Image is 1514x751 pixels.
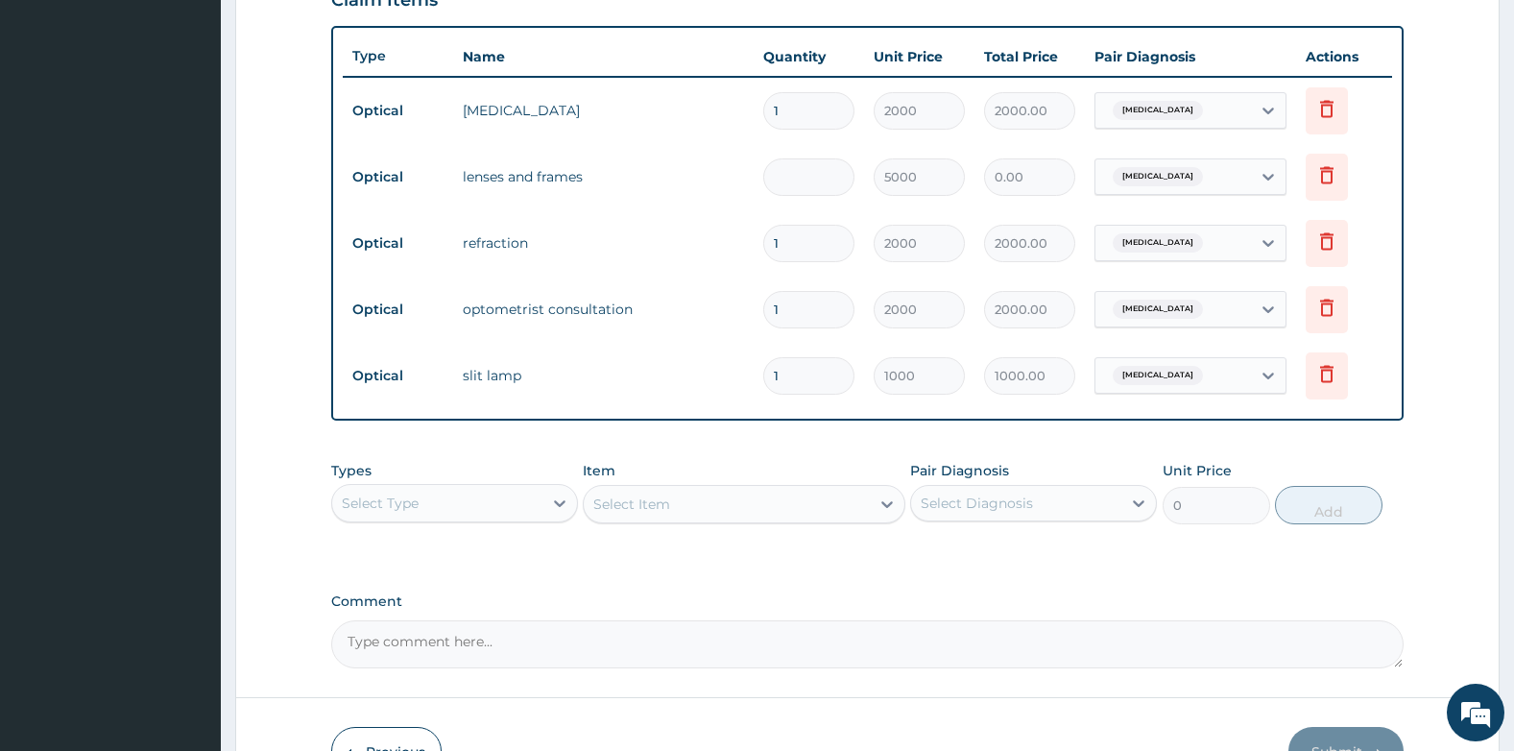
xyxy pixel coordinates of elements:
td: optometrist consultation [453,290,755,328]
th: Pair Diagnosis [1085,37,1296,76]
div: Select Diagnosis [921,494,1033,513]
div: Select Type [342,494,419,513]
button: Add [1275,486,1382,524]
label: Pair Diagnosis [910,461,1009,480]
div: Chat with us now [100,108,323,133]
td: Optical [343,93,453,129]
th: Actions [1296,37,1392,76]
th: Quantity [754,37,864,76]
td: Optical [343,226,453,261]
textarea: Type your message and hit 'Enter' [10,524,366,592]
label: Types [331,463,372,479]
img: d_794563401_company_1708531726252_794563401 [36,96,78,144]
label: Comment [331,594,1405,610]
label: Unit Price [1163,461,1232,480]
td: [MEDICAL_DATA] [453,91,755,130]
span: [MEDICAL_DATA] [1113,167,1203,186]
th: Unit Price [864,37,974,76]
th: Type [343,38,453,74]
td: Optical [343,358,453,394]
td: refraction [453,224,755,262]
th: Total Price [974,37,1085,76]
td: slit lamp [453,356,755,395]
span: [MEDICAL_DATA] [1113,300,1203,319]
td: lenses and frames [453,157,755,196]
label: Item [583,461,615,480]
th: Name [453,37,755,76]
div: Minimize live chat window [315,10,361,56]
td: Optical [343,159,453,195]
span: We're online! [111,242,265,436]
span: [MEDICAL_DATA] [1113,101,1203,120]
span: [MEDICAL_DATA] [1113,233,1203,253]
span: [MEDICAL_DATA] [1113,366,1203,385]
td: Optical [343,292,453,327]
